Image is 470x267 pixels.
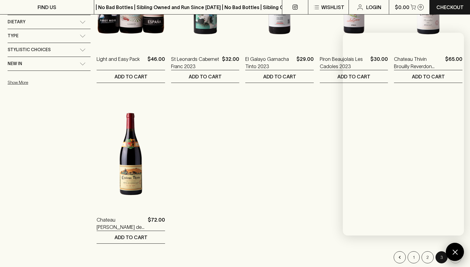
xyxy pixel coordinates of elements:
p: $29.00 [296,55,314,70]
div: Type [8,29,91,43]
div: Stylistic Choices [8,43,91,57]
p: $0.00 [395,4,409,11]
button: Go to page 2 [422,251,434,263]
p: FIND US [38,4,56,11]
button: ADD TO CART [320,70,388,83]
a: El Galayo Garnacha Tinto 2023 [245,55,294,70]
button: ADD TO CART [171,70,240,83]
p: ADD TO CART [263,73,296,80]
img: Chateau Thivin Cote de Brouilly Les Sept Vignes 2023 [97,101,165,207]
p: $72.00 [148,216,165,231]
a: St Leonards Cabernet Franc 2023 [171,55,220,70]
p: Checkout [436,4,464,11]
p: $32.00 [222,55,239,70]
p: Wishlist [321,4,344,11]
div: New In [8,57,91,71]
a: Light and Easy Pack [97,55,140,70]
button: page 3 [435,251,448,263]
button: Go to previous page [394,251,406,263]
p: ADD TO CART [189,73,222,80]
span: New In [8,60,22,68]
p: ADD TO CART [337,73,370,80]
button: Go to page 1 [408,251,420,263]
p: ADD TO CART [114,234,147,241]
p: Login [366,4,381,11]
a: Chateau [PERSON_NAME] de Brouilly Les Sept Vignes 2023 [97,216,145,231]
button: Show More [8,76,87,89]
span: Stylistic Choices [8,46,51,54]
p: 0 [419,5,422,9]
button: ADD TO CART [245,70,314,83]
nav: pagination navigation [97,251,462,263]
p: $46.00 [147,55,165,70]
span: Dietary [8,18,25,26]
span: Type [8,32,18,40]
div: Dietary [8,15,91,29]
button: ADD TO CART [97,70,165,83]
a: Piron Beaujolais Les Cadoles 2023 [320,55,368,70]
p: ADD TO CART [114,73,147,80]
button: ADD TO CART [97,231,165,243]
